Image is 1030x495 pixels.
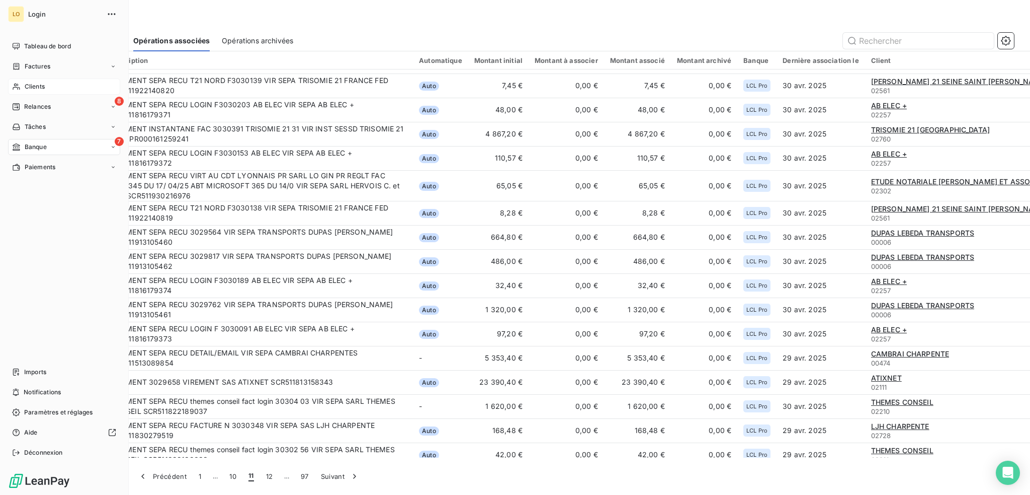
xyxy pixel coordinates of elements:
div: Montant archivé [677,56,731,64]
span: … [207,468,223,484]
span: 00006 [871,311,892,319]
td: 65,05 € [604,170,671,201]
td: 1 320,00 € [604,298,671,322]
div: Montant associé [610,56,665,64]
img: Logo LeanPay [8,473,70,489]
span: 8 [115,97,124,106]
span: Tâches [25,122,46,131]
td: 29 avr. 2025 [777,370,865,394]
span: 00474 [871,359,891,367]
td: 5 353,40 € [604,346,671,370]
span: Auto [419,378,439,387]
span: LJH CHARPENTE [871,422,929,431]
a: Tableau de bord [8,38,120,54]
a: Tâches [8,119,120,135]
span: 02760 [871,135,891,143]
div: LO [8,6,24,22]
td: 30 avr. 2025 [777,201,865,225]
td: 0,00 € [529,98,604,122]
span: THEMES CONSEIL [871,398,933,406]
span: LCL Pro [746,428,767,434]
span: AB ELEC + [871,277,907,286]
td: VIREMENT INSTANTANE FAC 3030391 TRISOMIE 21 31 VIR INST SESSD TRISOMIE 21 HAU IPR000161259241 [104,122,413,146]
td: 0,00 € [671,146,737,170]
td: 29 avr. 2025 [777,346,865,370]
span: AB ELEC + [871,150,907,158]
td: VIREMENT SEPA RECU 3029817 VIR SEPA TRANSPORTS DUPAS [PERSON_NAME] SCR511913105462 [104,249,413,273]
td: 0,00 € [529,298,604,322]
button: 10 [223,466,242,487]
input: Rechercher [843,33,994,49]
a: AB ELEC + [871,149,907,159]
td: 30 avr. 2025 [777,146,865,170]
a: Paramètres et réglages [8,404,120,420]
span: Imports [24,368,46,377]
td: 0,00 € [529,170,604,201]
td: 0,00 € [529,74,604,98]
span: Opérations archivées [222,36,293,46]
span: LCL Pro [746,258,767,264]
span: 11 [248,471,254,481]
td: VIREMENT SEPA RECU LOGIN F3030189 AB ELEC VIR SEPA AB ELEC + SCR511816179374 [104,273,413,298]
span: 02561 [871,214,890,222]
span: 02257 [871,287,891,295]
td: 30 avr. 2025 [777,322,865,346]
span: Opérations associées [133,36,210,46]
div: Montant à associer [535,56,598,64]
td: 8,28 € [604,201,671,225]
td: 48,00 € [468,98,529,122]
button: Précédent [132,466,193,487]
td: 0,00 € [671,418,737,443]
span: Auto [419,306,439,315]
td: 32,40 € [604,273,671,298]
td: 4 867,20 € [468,122,529,146]
div: Automatique [419,56,462,64]
td: 110,57 € [468,146,529,170]
td: 1 320,00 € [468,298,529,322]
td: 29 avr. 2025 [777,418,865,443]
span: LCL Pro [746,131,767,137]
a: CAMBRAI CHARPENTE [871,349,950,359]
td: 0,00 € [529,322,604,346]
span: LCL Pro [746,155,767,161]
span: 7 [115,137,124,146]
a: LJH CHARPENTE [871,421,929,432]
td: 0,00 € [671,225,737,249]
td: 0,00 € [529,146,604,170]
a: DUPAS LEBEDA TRANSPORTS [871,252,974,262]
div: Description [110,56,407,64]
td: 7,45 € [468,74,529,98]
span: Auto [419,209,439,218]
td: 4 867,20 € [604,122,671,146]
span: 02302 [871,187,892,195]
td: 110,57 € [604,146,671,170]
a: Paiements [8,159,120,175]
td: 1 620,00 € [468,394,529,418]
span: THEMES CONSEIL [871,446,933,455]
span: Auto [419,330,439,339]
span: LCL Pro [746,210,767,216]
td: 42,00 € [604,443,671,467]
span: 02210 [871,456,890,464]
span: Auto [419,106,439,115]
td: 48,00 € [604,98,671,122]
td: 8,28 € [468,201,529,225]
span: Auto [419,130,439,139]
td: 30 avr. 2025 [777,170,865,201]
div: Dernière association le [783,56,859,64]
span: DUPAS LEBEDA TRANSPORTS [871,229,974,237]
td: 0,00 € [529,443,604,467]
a: 8Relances [8,99,120,115]
td: 0,00 € [671,98,737,122]
a: TRISOMIE 21 [GEOGRAPHIC_DATA] [871,125,990,135]
span: AB ELEC + [871,101,907,110]
td: 486,00 € [604,249,671,273]
span: Login [28,10,101,18]
td: 0,00 € [529,418,604,443]
span: Tableau de bord [24,42,71,51]
a: THEMES CONSEIL [871,446,933,456]
button: 1 [193,466,207,487]
td: VIREMENT SEPA RECU T21 NORD F3030139 VIR SEPA TRISOMIE 21 FRANCE FED SCR511922140820 [104,74,413,98]
span: 02728 [871,432,891,440]
span: Factures [25,62,50,71]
